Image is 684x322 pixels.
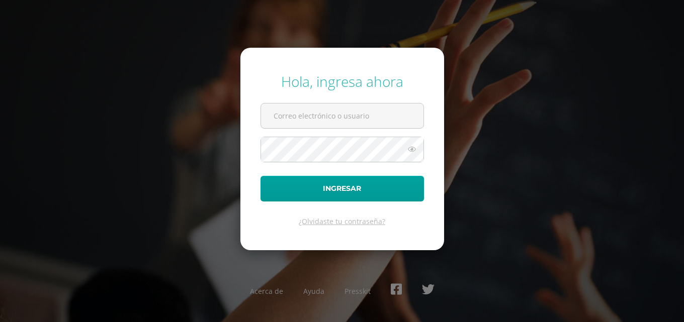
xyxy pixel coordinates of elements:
[345,286,371,296] a: Presskit
[261,103,423,128] input: Correo electrónico o usuario
[261,176,424,201] button: Ingresar
[250,286,283,296] a: Acerca de
[303,286,324,296] a: Ayuda
[261,72,424,91] div: Hola, ingresa ahora
[299,217,385,226] a: ¿Olvidaste tu contraseña?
